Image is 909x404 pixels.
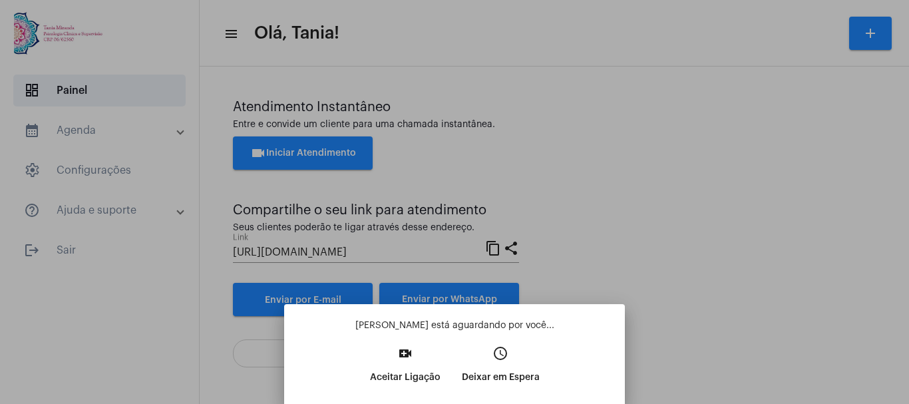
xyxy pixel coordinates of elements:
[359,341,451,399] button: Aceitar Ligação
[295,319,614,332] p: [PERSON_NAME] está aguardando por você...
[370,365,441,389] p: Aceitar Ligação
[462,365,540,389] p: Deixar em Espera
[492,345,508,361] mat-icon: access_time
[397,345,413,361] mat-icon: video_call
[451,341,550,399] button: Deixar em Espera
